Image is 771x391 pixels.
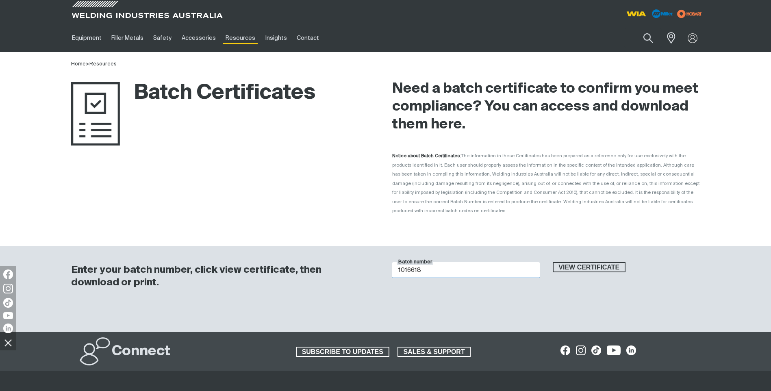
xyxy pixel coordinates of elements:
[554,262,625,273] span: View certificate
[1,336,15,350] img: hide socials
[392,154,699,213] span: The information in these Certificates has been prepared as a reference only for use exclusively w...
[3,298,13,308] img: TikTok
[296,347,389,357] a: SUBSCRIBE TO UPDATES
[297,347,389,357] span: SUBSCRIBE TO UPDATES
[3,269,13,279] img: Facebook
[71,61,86,67] a: Home
[292,24,324,52] a: Contact
[624,28,662,48] input: Product name or item number...
[71,264,371,289] h3: Enter your batch number, click view certificate, then download or print.
[67,24,106,52] a: Equipment
[3,284,13,293] img: Instagram
[106,24,148,52] a: Filler Metals
[397,347,471,357] a: SALES & SUPPORT
[398,347,470,357] span: SALES & SUPPORT
[67,24,545,52] nav: Main
[260,24,291,52] a: Insights
[3,324,13,333] img: LinkedIn
[392,80,700,134] h2: Need a batch certificate to confirm you meet compliance? You can access and download them here.
[553,262,626,273] button: View certificate
[71,80,315,106] h1: Batch Certificates
[634,28,662,48] button: Search products
[112,343,170,361] h2: Connect
[148,24,176,52] a: Safety
[675,8,704,20] img: miller
[221,24,260,52] a: Resources
[392,154,461,158] strong: Notice about Batch Certificates:
[177,24,221,52] a: Accessories
[86,61,89,67] span: >
[89,61,117,67] a: Resources
[3,312,13,319] img: YouTube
